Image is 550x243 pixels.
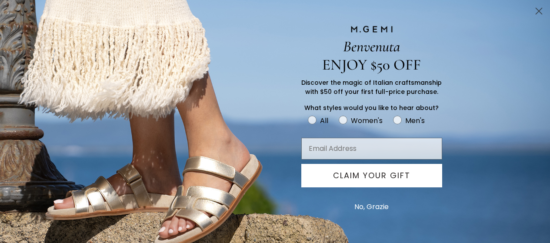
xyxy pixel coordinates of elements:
div: Women's [351,115,383,126]
span: ENJOY $50 OFF [322,56,421,74]
div: Men's [405,115,425,126]
button: CLAIM YOUR GIFT [301,164,442,187]
div: All [320,115,328,126]
span: Benvenuta [343,37,400,56]
button: Close dialog [531,3,547,19]
button: No, Grazie [350,196,393,218]
span: Discover the magic of Italian craftsmanship with $50 off your first full-price purchase. [301,78,442,96]
input: Email Address [301,138,442,160]
img: M.GEMI [350,25,393,33]
span: What styles would you like to hear about? [304,103,439,112]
